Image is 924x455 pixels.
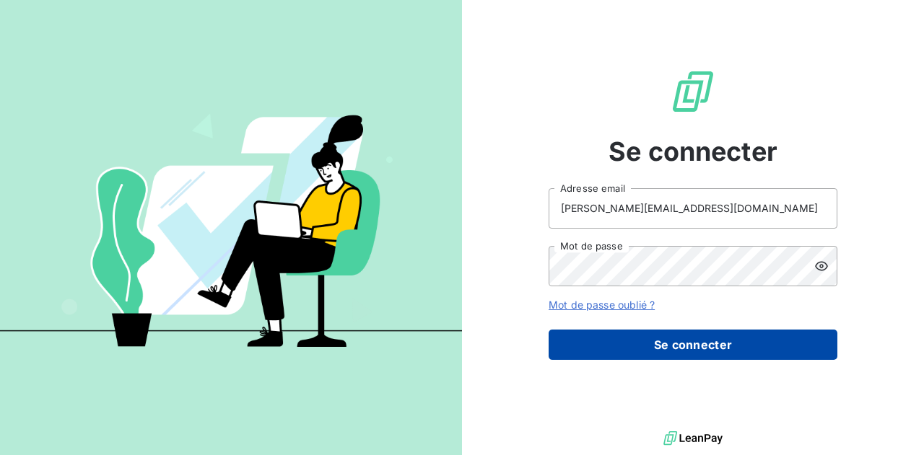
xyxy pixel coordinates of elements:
[549,299,655,311] a: Mot de passe oublié ?
[663,428,723,449] img: logo
[549,330,837,360] button: Se connecter
[609,132,777,171] span: Se connecter
[670,69,716,115] img: Logo LeanPay
[549,188,837,229] input: placeholder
